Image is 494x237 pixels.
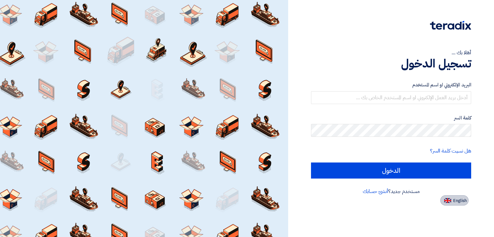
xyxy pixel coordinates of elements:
input: أدخل بريد العمل الإلكتروني او اسم المستخدم الخاص بك ... [311,91,471,104]
a: أنشئ حسابك [363,188,388,195]
h1: تسجيل الدخول [311,57,471,71]
label: كلمة السر [311,114,471,122]
button: English [440,195,469,206]
input: الدخول [311,162,471,179]
span: English [453,198,467,203]
img: Teradix logo [430,21,471,30]
div: مستخدم جديد؟ [311,188,471,195]
a: هل نسيت كلمة السر؟ [430,147,471,155]
img: en-US.png [444,198,451,203]
label: البريد الإلكتروني او اسم المستخدم [311,81,471,89]
div: أهلا بك ... [311,49,471,57]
